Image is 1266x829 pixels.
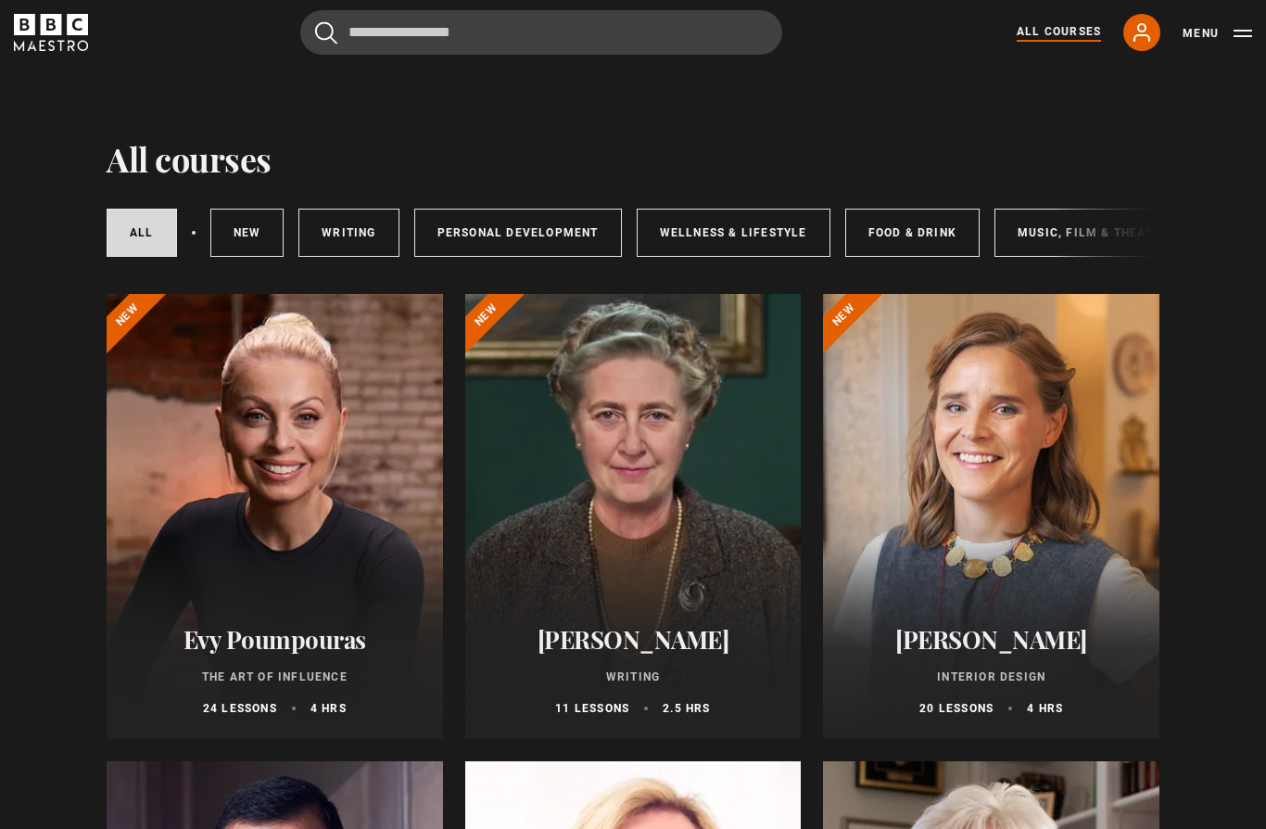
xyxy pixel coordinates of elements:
[1027,700,1063,717] p: 4 hrs
[845,669,1137,685] p: Interior Design
[1017,23,1101,42] a: All Courses
[298,209,399,257] a: Writing
[487,625,779,654] h2: [PERSON_NAME]
[845,209,980,257] a: Food & Drink
[107,209,177,257] a: All
[129,625,421,654] h2: Evy Poumpouras
[994,209,1192,257] a: Music, Film & Theatre
[845,625,1137,654] h2: [PERSON_NAME]
[555,700,629,717] p: 11 lessons
[823,294,1159,739] a: [PERSON_NAME] Interior Design 20 lessons 4 hrs New
[107,139,272,178] h1: All courses
[637,209,830,257] a: Wellness & Lifestyle
[414,209,622,257] a: Personal Development
[315,21,337,45] button: Submit the search query
[14,14,88,51] svg: BBC Maestro
[129,669,421,685] p: The Art of Influence
[210,209,285,257] a: New
[107,294,443,739] a: Evy Poumpouras The Art of Influence 24 lessons 4 hrs New
[300,10,782,55] input: Search
[203,700,277,717] p: 24 lessons
[487,669,779,685] p: Writing
[310,700,347,717] p: 4 hrs
[1183,24,1252,43] button: Toggle navigation
[919,700,994,717] p: 20 lessons
[465,294,802,739] a: [PERSON_NAME] Writing 11 lessons 2.5 hrs New
[663,700,710,717] p: 2.5 hrs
